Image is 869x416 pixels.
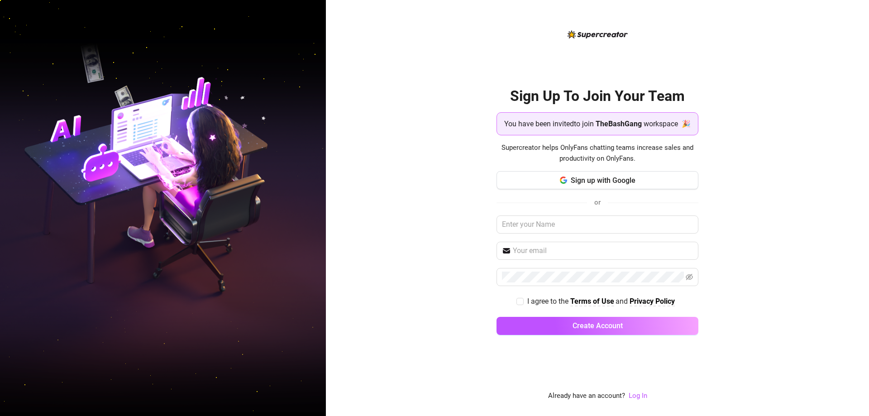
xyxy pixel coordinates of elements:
[596,120,642,128] strong: TheBashGang
[644,118,691,129] span: workspace 🎉
[630,297,675,306] strong: Privacy Policy
[497,215,698,234] input: Enter your Name
[504,118,594,129] span: You have been invited to join
[548,391,625,402] span: Already have an account?
[629,392,647,400] a: Log In
[527,297,570,306] span: I agree to the
[573,321,623,330] span: Create Account
[570,297,614,306] strong: Terms of Use
[570,297,614,306] a: Terms of Use
[513,245,693,256] input: Your email
[497,143,698,164] span: Supercreator helps OnlyFans chatting teams increase sales and productivity on OnlyFans.
[594,198,601,206] span: or
[568,30,628,38] img: logo-BBDzfeDw.svg
[630,297,675,306] a: Privacy Policy
[497,317,698,335] button: Create Account
[497,171,698,189] button: Sign up with Google
[686,273,693,281] span: eye-invisible
[616,297,630,306] span: and
[497,87,698,105] h2: Sign Up To Join Your Team
[629,391,647,402] a: Log In
[571,176,635,185] span: Sign up with Google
